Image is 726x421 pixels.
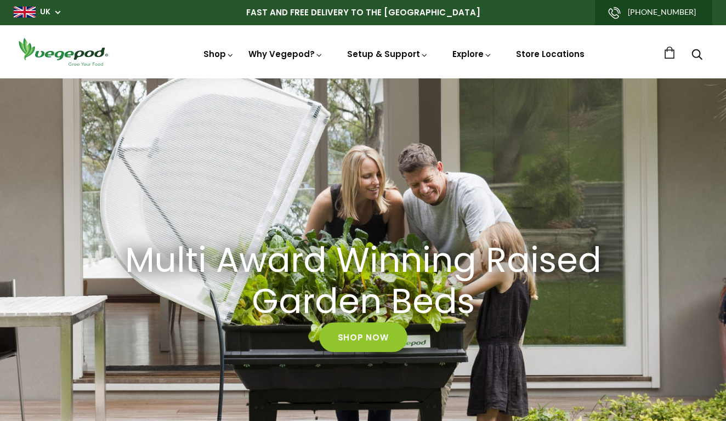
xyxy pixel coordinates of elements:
[691,50,702,61] a: Search
[14,36,112,67] img: Vegepod
[116,240,610,322] h2: Multi Award Winning Raised Garden Beds
[14,7,36,18] img: gb_large.png
[452,48,492,60] a: Explore
[319,322,407,352] a: Shop Now
[40,7,50,18] a: UK
[516,48,585,60] a: Store Locations
[203,48,234,60] a: Shop
[103,240,623,322] a: Multi Award Winning Raised Garden Beds
[347,48,428,60] a: Setup & Support
[248,48,323,60] a: Why Vegepod?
